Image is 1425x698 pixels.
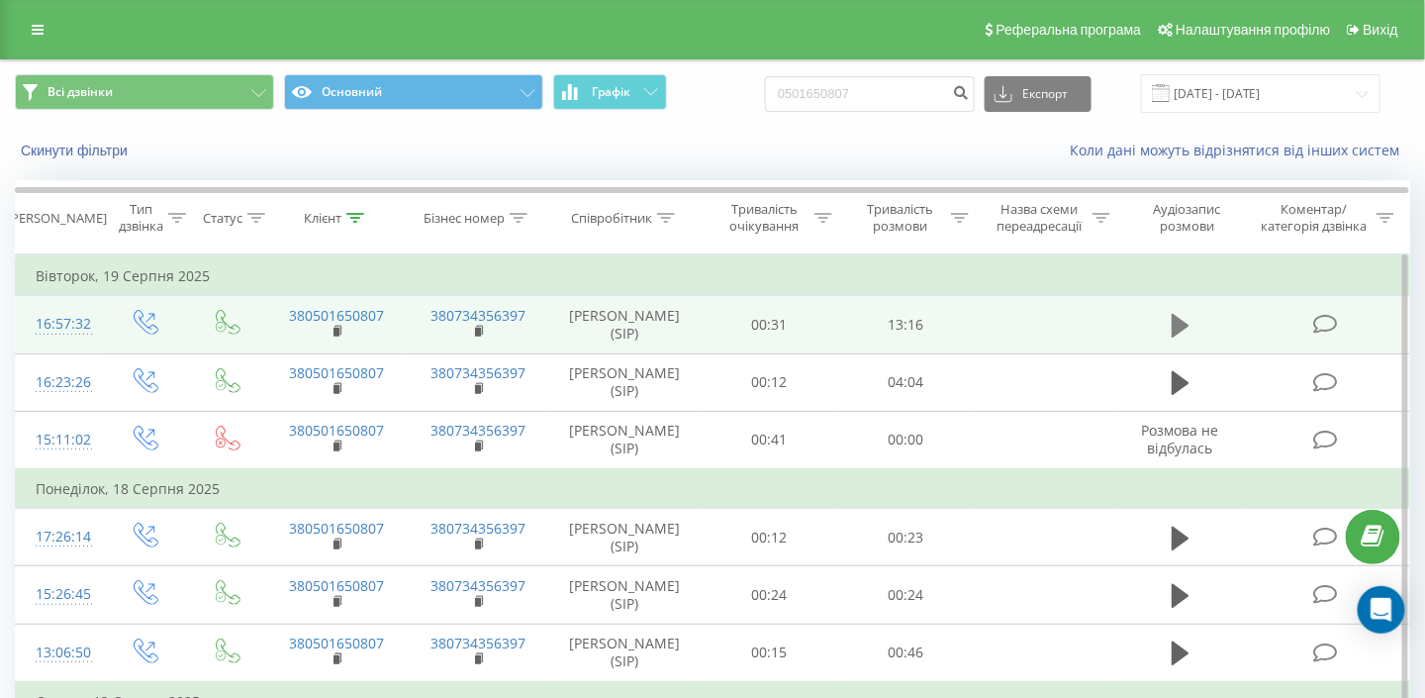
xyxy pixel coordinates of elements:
a: 380501650807 [289,363,384,382]
a: 380734356397 [430,363,525,382]
button: Основний [284,74,543,110]
button: Всі дзвінки [15,74,274,110]
div: Бізнес номер [424,210,505,227]
a: 380734356397 [430,519,525,538]
span: Налаштування профілю [1176,22,1330,38]
div: Тип дзвінка [119,201,163,235]
div: Статус [203,210,242,227]
td: [PERSON_NAME] (SIP) [549,411,702,469]
div: [PERSON_NAME] [7,210,107,227]
div: Аудіозапис розмови [1133,201,1241,235]
td: 00:00 [837,411,974,469]
td: [PERSON_NAME] (SIP) [549,509,702,566]
td: 00:24 [702,566,838,624]
div: Коментар/категорія дзвінка [1256,201,1372,235]
a: 380501650807 [289,306,384,325]
td: 00:12 [702,353,838,411]
td: [PERSON_NAME] (SIP) [549,296,702,353]
td: 00:23 [837,509,974,566]
td: 04:04 [837,353,974,411]
div: Тривалість очікування [719,201,810,235]
button: Скинути фільтри [15,142,138,159]
a: 380501650807 [289,421,384,440]
div: 16:23:26 [36,363,83,402]
td: 13:16 [837,296,974,353]
td: 00:12 [702,509,838,566]
div: 17:26:14 [36,518,83,556]
a: 380734356397 [430,634,525,652]
td: 00:24 [837,566,974,624]
td: 00:41 [702,411,838,469]
a: 380734356397 [430,306,525,325]
div: Open Intercom Messenger [1358,586,1405,634]
div: 13:06:50 [36,634,83,672]
div: 15:11:02 [36,421,83,459]
div: Співробітник [571,210,652,227]
span: Реферальна програма [997,22,1142,38]
span: Розмова не відбулась [1142,421,1219,457]
button: Експорт [985,76,1092,112]
div: 15:26:45 [36,575,83,614]
td: [PERSON_NAME] (SIP) [549,566,702,624]
td: Вівторок, 19 Серпня 2025 [16,256,1410,296]
div: Клієнт [304,210,341,227]
button: Графік [553,74,667,110]
a: 380501650807 [289,519,384,538]
div: Тривалість розмови [855,201,946,235]
a: 380734356397 [430,421,525,440]
td: 00:15 [702,624,838,682]
a: 380501650807 [289,634,384,652]
span: Всі дзвінки [47,84,113,100]
span: Графік [592,85,630,99]
input: Пошук за номером [765,76,975,112]
td: [PERSON_NAME] (SIP) [549,353,702,411]
div: 16:57:32 [36,305,83,344]
div: Назва схеми переадресації [992,201,1088,235]
td: [PERSON_NAME] (SIP) [549,624,702,682]
td: 00:46 [837,624,974,682]
a: 380501650807 [289,576,384,595]
span: Вихід [1364,22,1398,38]
a: Коли дані можуть відрізнятися вiд інших систем [1070,141,1410,159]
a: 380734356397 [430,576,525,595]
td: Понеділок, 18 Серпня 2025 [16,469,1410,509]
td: 00:31 [702,296,838,353]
